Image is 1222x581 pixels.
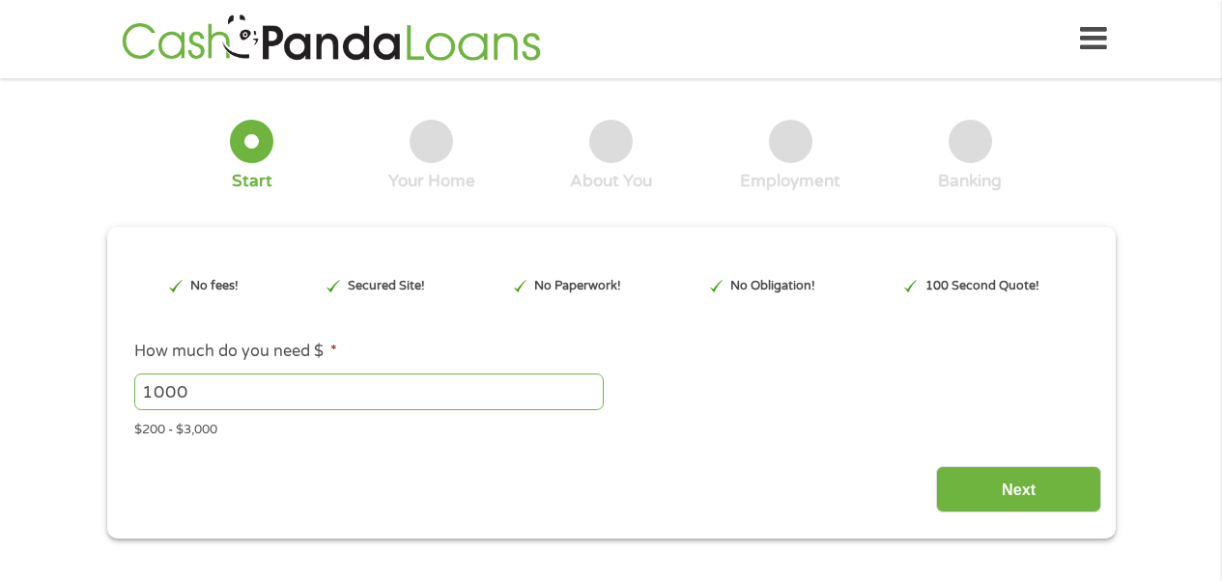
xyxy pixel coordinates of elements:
[134,414,1087,440] div: $200 - $3,000
[232,171,272,192] div: Start
[925,277,1039,295] p: 100 Second Quote!
[388,171,475,192] div: Your Home
[730,277,815,295] p: No Obligation!
[570,171,652,192] div: About You
[740,171,840,192] div: Employment
[534,277,621,295] p: No Paperwork!
[116,12,547,67] img: GetLoanNow Logo
[190,277,239,295] p: No fees!
[134,342,337,362] label: How much do you need $
[936,466,1101,513] input: Next
[348,277,425,295] p: Secured Site!
[938,171,1002,192] div: Banking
